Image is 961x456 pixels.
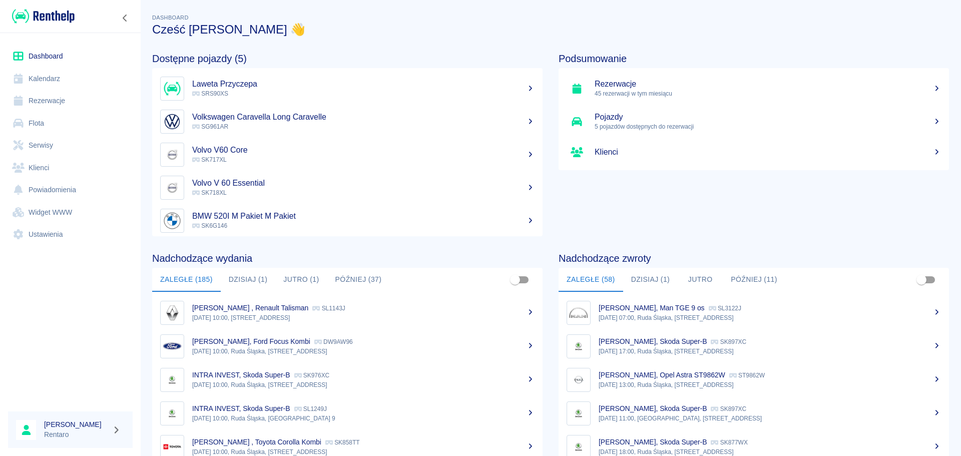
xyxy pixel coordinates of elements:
h4: Nadchodzące wydania [152,252,543,264]
img: Image [569,370,588,389]
p: SK976XC [294,372,330,379]
img: Image [163,178,182,197]
img: Image [569,303,588,322]
button: Dzisiaj (1) [221,268,276,292]
button: Zwiń nawigację [118,12,133,25]
p: 45 rezerwacji w tym miesiącu [595,89,941,98]
img: Image [163,337,182,356]
p: [PERSON_NAME], Skoda Super-B [599,337,707,345]
button: Później (37) [327,268,390,292]
img: Image [163,404,182,423]
p: Rentaro [44,429,108,440]
a: Kalendarz [8,68,133,90]
img: Image [163,303,182,322]
p: [DATE] 10:00, Ruda Śląska, [STREET_ADDRESS] [192,380,535,389]
a: Image[PERSON_NAME] , Renault Talisman SL1143J[DATE] 10:00, [STREET_ADDRESS] [152,296,543,329]
img: Image [163,112,182,131]
span: Pokaż przypisane tylko do mnie [506,270,525,289]
p: SK858TT [325,439,360,446]
img: Image [163,79,182,98]
span: SK6G146 [192,222,227,229]
p: 5 pojazdów dostępnych do rezerwacji [595,122,941,131]
a: Image[PERSON_NAME], Skoda Super-B SK897XC[DATE] 11:00, [GEOGRAPHIC_DATA], [STREET_ADDRESS] [559,396,949,430]
a: Image[PERSON_NAME], Skoda Super-B SK897XC[DATE] 17:00, Ruda Śląska, [STREET_ADDRESS] [559,329,949,363]
p: [DATE] 07:00, Ruda Śląska, [STREET_ADDRESS] [599,313,941,322]
h5: Volkswagen Caravella Long Caravelle [192,112,535,122]
p: [PERSON_NAME], Ford Focus Kombi [192,337,310,345]
h5: Volvo V60 Core [192,145,535,155]
a: Klienci [8,157,133,179]
p: SK877WX [711,439,747,446]
a: ImageINTRA INVEST, Skoda Super-B SL1249J[DATE] 10:00, Ruda Śląska, [GEOGRAPHIC_DATA] 9 [152,396,543,430]
p: SK897XC [711,405,746,412]
p: [DATE] 13:00, Ruda Śląska, [STREET_ADDRESS] [599,380,941,389]
img: Image [163,145,182,164]
h5: Pojazdy [595,112,941,122]
p: [DATE] 17:00, Ruda Śląska, [STREET_ADDRESS] [599,347,941,356]
span: Dashboard [152,15,189,21]
h4: Dostępne pojazdy (5) [152,53,543,65]
h4: Podsumowanie [559,53,949,65]
a: Flota [8,112,133,135]
a: Powiadomienia [8,179,133,201]
h4: Nadchodzące zwroty [559,252,949,264]
img: Image [163,370,182,389]
button: Zaległe (185) [152,268,221,292]
img: Image [569,337,588,356]
h5: Rezerwacje [595,79,941,89]
a: Pojazdy5 pojazdów dostępnych do rezerwacji [559,105,949,138]
p: [PERSON_NAME], Skoda Super-B [599,438,707,446]
button: Dzisiaj (1) [623,268,678,292]
p: [DATE] 10:00, Ruda Śląska, [GEOGRAPHIC_DATA] 9 [192,414,535,423]
p: ST9862W [729,372,765,379]
a: Widget WWW [8,201,133,224]
p: SL1249J [294,405,327,412]
a: ImageBMW 520I M Pakiet M Pakiet SK6G146 [152,204,543,237]
p: INTRA INVEST, Skoda Super-B [192,371,290,379]
a: Ustawienia [8,223,133,246]
p: SL1143J [312,305,345,312]
h5: Laweta Przyczepa [192,79,535,89]
p: [DATE] 10:00, Ruda Śląska, [STREET_ADDRESS] [192,347,535,356]
a: Rezerwacje45 rezerwacji w tym miesiącu [559,72,949,105]
p: SL3122J [709,305,741,312]
a: ImageINTRA INVEST, Skoda Super-B SK976XC[DATE] 10:00, Ruda Śląska, [STREET_ADDRESS] [152,363,543,396]
h6: [PERSON_NAME] [44,419,108,429]
h5: Klienci [595,147,941,157]
a: ImageVolvo V 60 Essential SK718XL [152,171,543,204]
p: INTRA INVEST, Skoda Super-B [192,404,290,412]
a: Rezerwacje [8,90,133,112]
p: [PERSON_NAME] , Renault Talisman [192,304,308,312]
a: Image[PERSON_NAME], Man TGE 9 os SL3122J[DATE] 07:00, Ruda Śląska, [STREET_ADDRESS] [559,296,949,329]
h5: Volvo V 60 Essential [192,178,535,188]
span: SK718XL [192,189,227,196]
p: [PERSON_NAME], Opel Astra ST9862W [599,371,725,379]
a: ImageVolkswagen Caravella Long Caravelle SG961AR [152,105,543,138]
p: [DATE] 10:00, [STREET_ADDRESS] [192,313,535,322]
button: Później (11) [723,268,785,292]
p: DW9AW96 [314,338,353,345]
img: Image [163,211,182,230]
p: [PERSON_NAME], Man TGE 9 os [599,304,705,312]
h3: Cześć [PERSON_NAME] 👋 [152,23,949,37]
span: SK717XL [192,156,227,163]
p: [PERSON_NAME] , Toyota Corolla Kombi [192,438,321,446]
p: [PERSON_NAME], Skoda Super-B [599,404,707,412]
p: SK897XC [711,338,746,345]
span: Pokaż przypisane tylko do mnie [912,270,931,289]
a: Klienci [559,138,949,166]
img: Image [569,404,588,423]
img: Renthelp logo [12,8,75,25]
h5: BMW 520I M Pakiet M Pakiet [192,211,535,221]
button: Jutro [678,268,723,292]
a: ImageLaweta Przyczepa SRS90XS [152,72,543,105]
a: Dashboard [8,45,133,68]
button: Zaległe (58) [559,268,623,292]
p: [DATE] 11:00, [GEOGRAPHIC_DATA], [STREET_ADDRESS] [599,414,941,423]
a: Serwisy [8,134,133,157]
a: Image[PERSON_NAME], Opel Astra ST9862W ST9862W[DATE] 13:00, Ruda Śląska, [STREET_ADDRESS] [559,363,949,396]
button: Jutro (1) [275,268,327,292]
a: Image[PERSON_NAME], Ford Focus Kombi DW9AW96[DATE] 10:00, Ruda Śląska, [STREET_ADDRESS] [152,329,543,363]
a: ImageVolvo V60 Core SK717XL [152,138,543,171]
span: SG961AR [192,123,228,130]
